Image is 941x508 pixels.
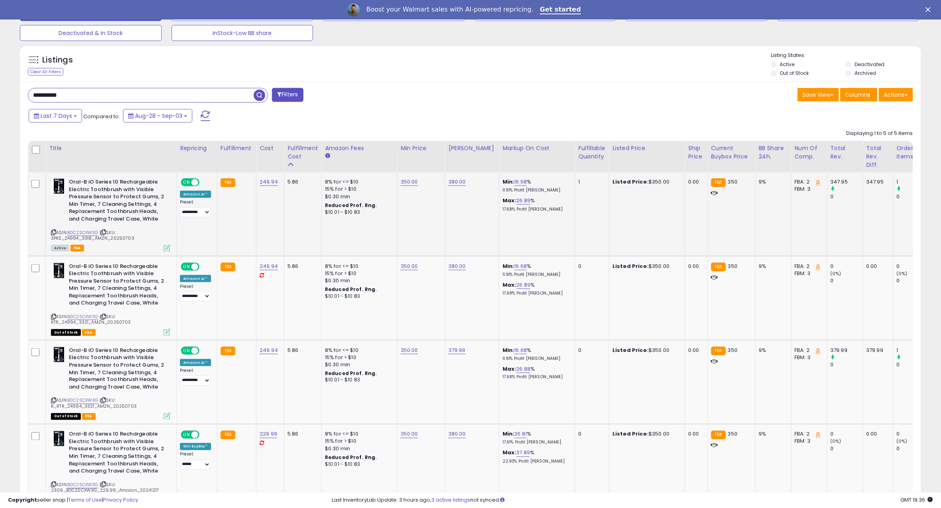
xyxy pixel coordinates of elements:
[180,191,211,198] div: Amazon AI *
[612,346,649,354] b: Listed Price:
[51,413,81,420] span: All listings that are currently out of stock and unavailable for purchase on Amazon
[612,263,679,270] div: $350.00
[180,284,211,302] div: Preset:
[401,262,418,270] a: 350.00
[795,263,821,270] div: FBA: 2
[897,178,929,186] div: 1
[759,178,785,186] div: 9%
[612,178,649,186] b: Listed Price:
[516,197,531,205] a: 26.89
[831,178,863,186] div: 347.95
[503,197,569,212] div: %
[897,277,929,284] div: 0
[51,178,67,194] img: 41JIbJkolRL._SL40_.jpg
[51,431,67,447] img: 41JIbJkolRL._SL40_.jpg
[578,431,603,438] div: 0
[180,144,214,152] div: Repricing
[260,178,278,186] a: 249.94
[401,346,418,354] a: 350.00
[221,263,235,272] small: FBA
[67,397,98,404] a: B0C2SCXW3G
[29,109,82,123] button: Last 7 Days
[260,430,277,438] a: 229.99
[68,496,102,504] a: Terms of Use
[347,4,360,16] img: Profile image for Adrian
[180,452,211,470] div: Preset:
[516,449,530,457] a: 37.89
[182,432,192,438] span: ON
[578,144,606,161] div: Fulfillable Quantity
[798,88,839,102] button: Save View
[325,144,394,152] div: Amazon Fees
[711,178,726,187] small: FBA
[325,209,391,216] div: $10.01 - $10.83
[448,144,496,152] div: [PERSON_NAME]
[198,179,211,186] span: OFF
[897,438,908,445] small: (0%)
[711,263,726,272] small: FBA
[288,347,315,354] div: 5.86
[28,68,63,76] div: Clear All Filters
[503,262,515,270] b: Min:
[41,112,72,120] span: Last 7 Days
[867,347,887,354] div: 379.99
[897,263,929,270] div: 0
[688,431,701,438] div: 0.00
[516,365,531,373] a: 26.88
[795,431,821,438] div: FBA: 2
[431,496,470,504] a: 3 active listings
[51,347,170,419] div: ASIN:
[325,263,391,270] div: 8% for <= $10
[897,347,929,354] div: 1
[612,431,679,438] div: $350.00
[503,459,569,465] p: 22.93% Profit [PERSON_NAME]
[180,199,211,217] div: Preset:
[172,25,313,41] button: InStock-Low BB share
[867,263,887,270] div: 0.00
[845,91,871,99] span: Columns
[8,496,138,504] div: seller snap | |
[780,70,809,76] label: Out of Stock
[612,430,649,438] b: Listed Price:
[221,144,253,152] div: Fulfillment
[867,144,890,169] div: Total Rev. Diff.
[401,178,418,186] a: 350.00
[515,178,527,186] a: 16.68
[325,454,377,461] b: Reduced Prof. Rng.
[795,186,821,193] div: FBM: 3
[325,186,391,193] div: 15% for > $10
[831,144,860,161] div: Total Rev.
[288,178,315,186] div: 5.86
[831,438,842,445] small: (0%)
[83,113,120,120] span: Compared to:
[711,144,752,161] div: Current Buybox Price
[503,144,571,152] div: Markup on Cost
[897,270,908,277] small: (0%)
[503,430,515,438] b: Min:
[325,354,391,361] div: 15% for > $10
[503,263,569,277] div: %
[503,291,569,296] p: 17.68% Profit [PERSON_NAME]
[503,207,569,212] p: 17.68% Profit [PERSON_NAME]
[612,347,679,354] div: $350.00
[503,178,569,193] div: %
[855,61,884,68] label: Deactivated
[688,347,701,354] div: 0.00
[831,193,863,200] div: 0
[325,461,391,468] div: $10.01 - $10.83
[182,179,192,186] span: ON
[897,431,929,438] div: 0
[795,354,821,361] div: FBM: 3
[325,277,391,284] div: $0.30 min
[503,431,569,445] div: %
[448,262,466,270] a: 380.00
[82,329,96,336] span: FBA
[578,178,603,186] div: 1
[897,445,929,453] div: 0
[503,272,569,277] p: 11.91% Profit [PERSON_NAME]
[795,178,821,186] div: FBA: 2
[516,281,531,289] a: 26.89
[867,431,887,438] div: 0.00
[847,130,913,137] div: Displaying 1 to 5 of 5 items
[612,262,649,270] b: Listed Price:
